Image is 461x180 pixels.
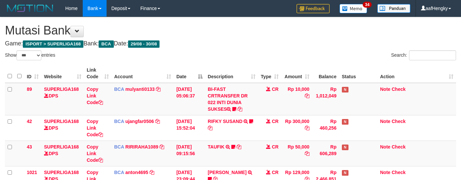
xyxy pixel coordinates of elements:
[281,141,312,166] td: Rp 50,000
[41,64,84,83] th: Website: activate to sort column ascending
[380,87,390,92] a: Note
[84,64,112,83] th: Link Code: activate to sort column ascending
[305,151,309,156] a: Copy Rp 50,000 to clipboard
[305,93,309,98] a: Copy Rp 10,000 to clipboard
[281,64,312,83] th: Amount: activate to sort column ascending
[363,2,372,8] span: 34
[281,115,312,141] td: Rp 300,000
[380,170,390,175] a: Note
[305,125,309,131] a: Copy Rp 300,000 to clipboard
[44,119,79,124] a: SUPERLIGA168
[380,144,390,150] a: Note
[281,83,312,115] td: Rp 10,000
[174,141,205,166] td: [DATE] 09:15:56
[392,170,406,175] a: Check
[114,144,124,150] span: BCA
[24,64,41,83] th: ID: activate to sort column ascending
[392,119,406,124] a: Check
[44,170,79,175] a: SUPERLIGA168
[27,144,32,150] span: 43
[114,119,124,124] span: BCA
[208,119,243,124] a: RIFKY SUSAND
[272,87,278,92] span: CR
[391,50,456,60] label: Search:
[342,145,348,150] span: Has Note
[174,64,205,83] th: Date: activate to sort column descending
[5,24,456,37] h1: Mutasi Bank
[23,40,83,48] span: ISPORT > SUPERLIGA168
[208,144,224,150] a: TAUFIK
[340,4,367,13] img: Button%20Memo.svg
[272,170,278,175] span: CR
[174,115,205,141] td: [DATE] 15:52:04
[27,170,37,175] span: 1021
[125,144,159,150] a: RIRIRAHA1089
[392,87,406,92] a: Check
[205,64,258,83] th: Description: activate to sort column ascending
[27,87,32,92] span: 89
[5,50,55,60] label: Show entries
[258,64,281,83] th: Type: activate to sort column ascending
[237,144,241,150] a: Copy TAUFIK to clipboard
[409,50,456,60] input: Search:
[208,170,247,175] a: [PERSON_NAME]
[312,64,339,83] th: Balance
[112,64,174,83] th: Account: activate to sort column ascending
[27,119,32,124] span: 42
[205,83,258,115] td: BI-FAST CRTRANSFER DR 022 INTI DUNIA SUKSES
[5,3,55,13] img: MOTION_logo.png
[312,115,339,141] td: Rp 460,256
[5,40,456,47] h4: Game: Bank: Date:
[99,40,114,48] span: BCA
[87,87,103,105] a: Copy Link Code
[44,87,79,92] a: SUPERLIGA168
[272,119,278,124] span: CR
[114,170,124,175] span: BCA
[44,144,79,150] a: SUPERLIGA168
[238,106,242,112] a: Copy BI-FAST CRTRANSFER DR 022 INTI DUNIA SUKSES to clipboard
[41,115,84,141] td: DPS
[87,144,103,163] a: Copy Link Code
[297,4,330,13] img: Feedback.jpg
[41,83,84,115] td: DPS
[342,170,348,176] span: Has Note
[392,144,406,150] a: Check
[160,144,164,150] a: Copy RIRIRAHA1089 to clipboard
[380,119,390,124] a: Note
[272,144,278,150] span: CR
[156,87,161,92] a: Copy mulyanti0133 to clipboard
[125,170,148,175] a: anton4695
[174,83,205,115] td: [DATE] 05:06:37
[125,119,154,124] a: ujangfar0506
[114,87,124,92] span: BCA
[312,141,339,166] td: Rp 606,289
[208,125,212,131] a: Copy RIFKY SUSAND to clipboard
[150,170,154,175] a: Copy anton4695 to clipboard
[377,64,456,83] th: Action: activate to sort column ascending
[125,87,155,92] a: mulyanti0133
[41,141,84,166] td: DPS
[339,64,378,83] th: Status
[342,119,348,125] span: Has Note
[155,119,160,124] a: Copy ujangfar0506 to clipboard
[312,83,339,115] td: Rp 1,012,049
[342,87,348,92] span: Has Note
[87,119,103,137] a: Copy Link Code
[128,40,160,48] span: 29/08 - 30/08
[377,4,410,13] img: panduan.png
[17,50,41,60] select: Showentries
